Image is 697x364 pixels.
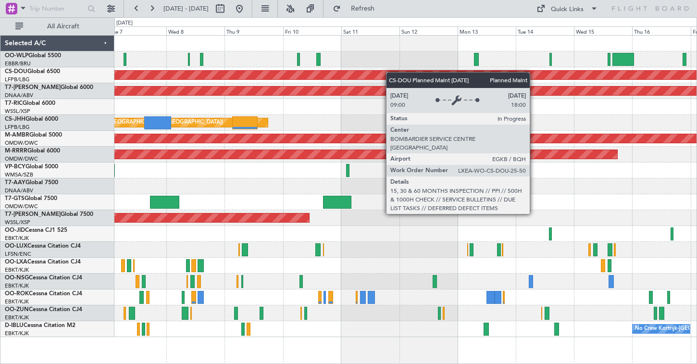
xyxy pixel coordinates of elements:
a: D-IBLUCessna Citation M2 [5,323,75,328]
a: CS-JHHGlobal 6000 [5,116,58,122]
input: Trip Number [29,1,85,16]
a: LFPB/LBG [5,76,30,83]
a: OO-LUXCessna Citation CJ4 [5,243,81,249]
span: M-RRRR [5,148,27,154]
div: Wed 15 [574,26,632,35]
a: WSSL/XSP [5,219,30,226]
button: All Aircraft [11,19,104,34]
div: [DATE] [116,19,133,27]
a: EBKT/KJK [5,330,29,337]
a: WMSA/SZB [5,171,33,178]
span: M-AMBR [5,132,29,138]
a: EBKT/KJK [5,235,29,242]
span: T7-AAY [5,180,25,186]
a: OMDW/DWC [5,155,38,163]
span: T7-[PERSON_NAME] [5,85,61,90]
a: T7-RICGlobal 6000 [5,100,55,106]
span: All Aircraft [25,23,101,30]
span: T7-GTS [5,196,25,201]
a: EBKT/KJK [5,298,29,305]
span: D-IBLU [5,323,24,328]
a: M-AMBRGlobal 5000 [5,132,62,138]
a: LFSN/ENC [5,251,31,258]
a: OO-ROKCessna Citation CJ4 [5,291,82,297]
span: OO-WLP [5,53,28,59]
button: Refresh [328,1,386,16]
span: OO-ROK [5,291,29,297]
a: EBKT/KJK [5,266,29,274]
a: LFPB/LBG [5,124,30,131]
a: OMDW/DWC [5,139,38,147]
span: OO-LUX [5,243,27,249]
a: OO-LXACessna Citation CJ4 [5,259,81,265]
span: Refresh [343,5,383,12]
div: Thu 9 [224,26,283,35]
a: CS-DOUGlobal 6500 [5,69,60,75]
div: Quick Links [551,5,584,14]
a: T7-GTSGlobal 7500 [5,196,57,201]
a: EBKT/KJK [5,314,29,321]
a: OO-WLPGlobal 5500 [5,53,61,59]
span: OO-NSG [5,275,29,281]
a: T7-[PERSON_NAME]Global 7500 [5,212,93,217]
span: OO-JID [5,227,25,233]
a: DNAA/ABV [5,92,33,99]
div: Sat 11 [341,26,399,35]
a: OMDW/DWC [5,203,38,210]
span: T7-[PERSON_NAME] [5,212,61,217]
a: M-RRRRGlobal 6000 [5,148,60,154]
div: Sun 12 [399,26,458,35]
span: CS-DOU [5,69,27,75]
div: Wed 8 [166,26,224,35]
a: VP-BCYGlobal 5000 [5,164,58,170]
a: OO-ZUNCessna Citation CJ4 [5,307,82,313]
a: T7-[PERSON_NAME]Global 6000 [5,85,93,90]
span: [DATE] - [DATE] [163,4,209,13]
span: VP-BCY [5,164,25,170]
div: Tue 7 [108,26,166,35]
a: OO-NSGCessna Citation CJ4 [5,275,82,281]
a: T7-AAYGlobal 7500 [5,180,58,186]
div: Mon 13 [458,26,516,35]
div: Fri 10 [283,26,341,35]
a: EBBR/BRU [5,60,31,67]
span: CS-JHH [5,116,25,122]
span: OO-LXA [5,259,27,265]
a: WSSL/XSP [5,108,30,115]
a: EBKT/KJK [5,282,29,289]
span: OO-ZUN [5,307,29,313]
a: OO-JIDCessna CJ1 525 [5,227,67,233]
div: Thu 16 [632,26,690,35]
span: T7-RIC [5,100,23,106]
button: Quick Links [532,1,603,16]
div: Tue 14 [516,26,574,35]
a: DNAA/ABV [5,187,33,194]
